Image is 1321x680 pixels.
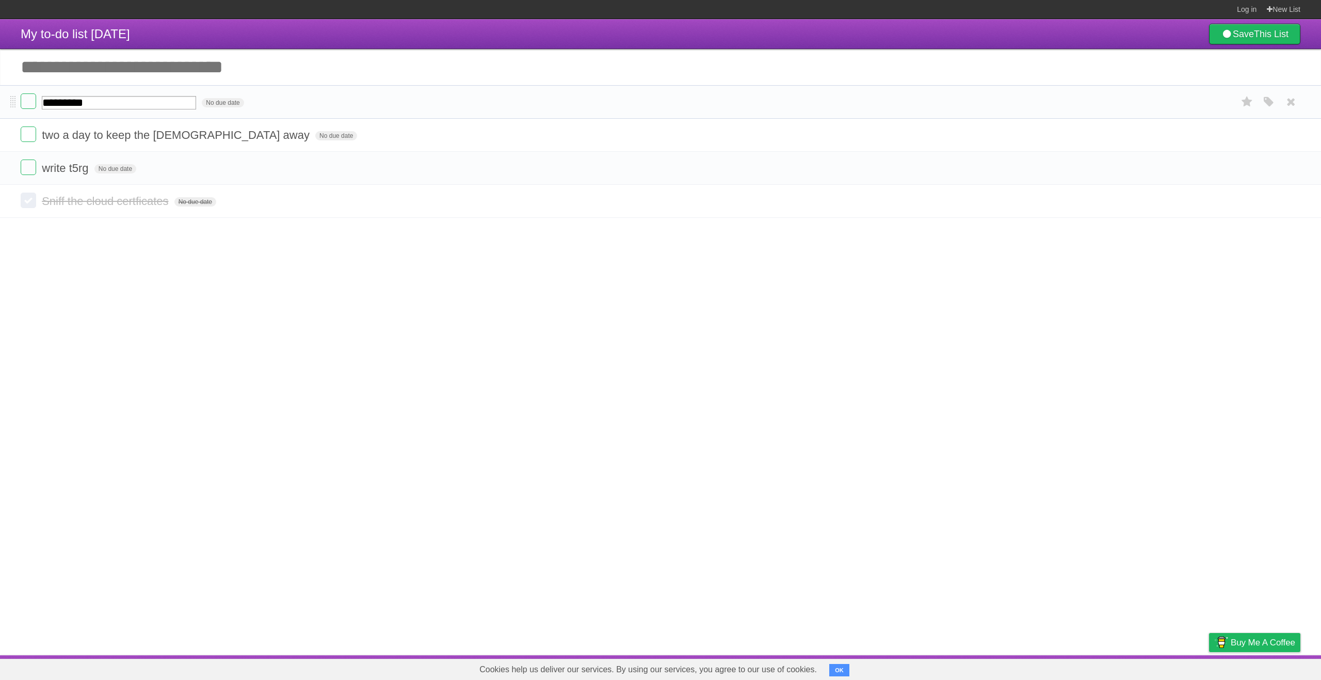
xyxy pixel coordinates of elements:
[1072,658,1093,677] a: About
[1161,658,1183,677] a: Terms
[1237,93,1257,110] label: Star task
[469,659,827,680] span: Cookies help us deliver our services. By using our services, you agree to our use of cookies.
[21,193,36,208] label: Done
[1209,633,1300,652] a: Buy me a coffee
[42,162,91,175] span: write t5rg
[202,98,244,107] span: No due date
[21,27,130,41] span: My to-do list [DATE]
[1231,634,1295,652] span: Buy me a coffee
[21,126,36,142] label: Done
[21,160,36,175] label: Done
[1196,658,1222,677] a: Privacy
[1209,24,1300,44] a: SaveThis List
[829,664,849,676] button: OK
[1106,658,1148,677] a: Developers
[21,93,36,109] label: Done
[42,129,312,141] span: two a day to keep the [DEMOGRAPHIC_DATA] away
[1254,29,1288,39] b: This List
[42,195,171,208] span: Sniff the cloud certficates
[315,131,357,140] span: No due date
[1235,658,1300,677] a: Suggest a feature
[174,197,216,207] span: No due date
[1214,634,1228,651] img: Buy me a coffee
[94,164,136,173] span: No due date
